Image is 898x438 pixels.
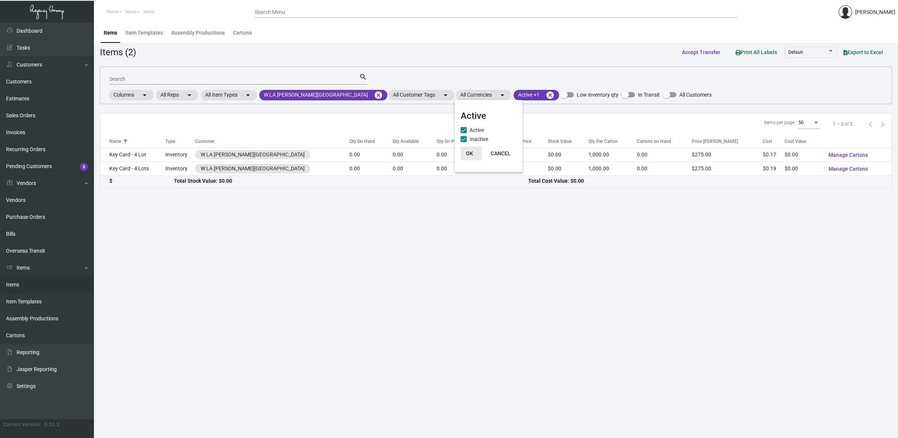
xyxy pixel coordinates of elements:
[470,126,484,135] span: Active
[461,109,517,123] mat-card-title: Active
[458,147,482,160] button: OK
[491,150,511,156] span: CANCEL
[470,135,488,144] span: Inactive
[3,421,41,429] div: Current version:
[485,147,517,160] button: CANCEL
[44,421,59,429] div: 0.51.2
[466,150,473,156] span: OK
